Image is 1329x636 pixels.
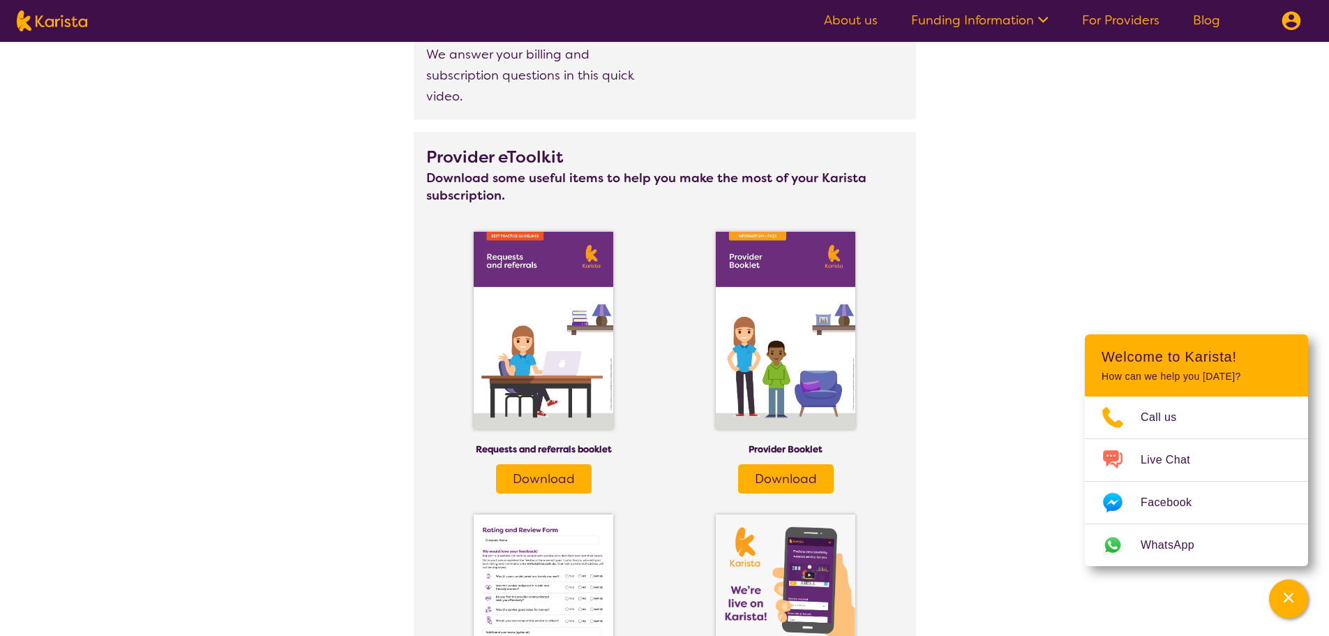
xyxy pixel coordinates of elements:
[716,232,855,430] img: Provider Booklet
[1085,334,1308,566] div: Channel Menu
[496,464,592,494] a: Download
[513,471,575,487] span: Download
[1102,348,1291,365] h2: Welcome to Karista!
[1282,11,1301,31] img: menu
[426,145,903,170] h3: Provider eToolkit
[911,12,1049,29] a: Funding Information
[1269,579,1308,619] button: Channel Menu
[17,10,87,31] img: Karista logo
[474,232,613,430] img: Requests and referrals booklet
[476,443,612,455] span: Requests and referrals booklet
[1141,450,1207,471] span: Live Chat
[1141,407,1194,428] span: Call us
[1085,524,1308,566] a: Web link opens in a new tab.
[1082,12,1159,29] a: For Providers
[1141,535,1211,556] span: WhatsApp
[1085,397,1308,566] ul: Choose channel
[824,12,878,29] a: About us
[1141,492,1208,513] span: Facebook
[426,46,634,105] span: We answer your billing and subscription questions in this quick video.
[1102,371,1291,383] p: How can we help you [DATE]?
[738,464,834,494] a: Download
[426,170,903,205] strong: Download some useful items to help you make the most of your Karista subscription.
[755,471,817,487] span: Download
[1193,12,1220,29] a: Blog
[749,443,823,455] span: Provider Booklet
